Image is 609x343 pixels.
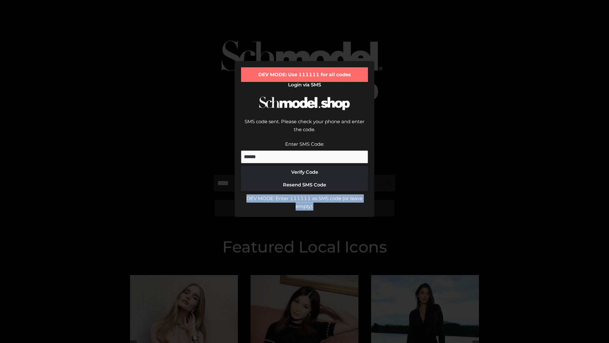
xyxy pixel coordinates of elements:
h2: Login via SMS [241,82,368,88]
button: Resend SMS Code [241,178,368,191]
div: DEV MODE: Enter 111111 as SMS code (or leave empty). [241,194,368,211]
img: Schmodel Logo [257,91,352,116]
div: DEV MODE: Use 111111 for all codes [241,67,368,82]
button: Verify Code [241,166,368,178]
label: Enter SMS Code: [285,141,324,147]
div: SMS code sent. Please check your phone and enter the code. [241,118,368,140]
